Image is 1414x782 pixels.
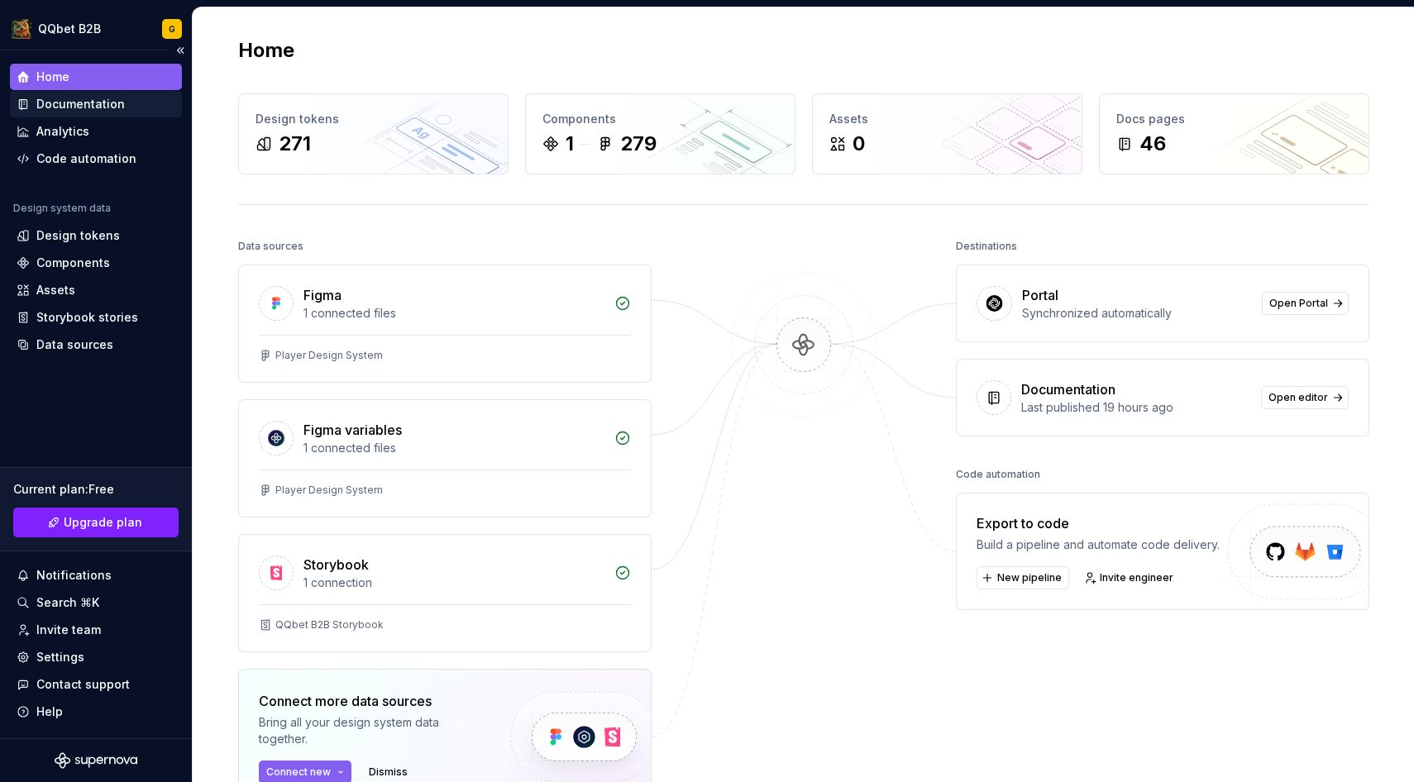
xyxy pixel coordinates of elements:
[829,111,1065,127] div: Assets
[10,277,182,303] a: Assets
[1079,566,1181,589] a: Invite engineer
[256,111,491,127] div: Design tokens
[36,594,99,611] div: Search ⌘K
[10,671,182,698] button: Contact support
[13,202,111,215] div: Design system data
[1021,379,1115,399] div: Documentation
[238,93,509,174] a: Design tokens271
[303,420,402,440] div: Figma variables
[13,481,179,498] div: Current plan : Free
[169,39,192,62] button: Collapse sidebar
[1100,571,1173,584] span: Invite engineer
[36,336,113,353] div: Data sources
[3,11,189,46] button: QQbet B2BG
[238,399,652,517] a: Figma variables1 connected filesPlayer Design System
[36,123,89,140] div: Analytics
[10,644,182,670] a: Settings
[10,562,182,589] button: Notifications
[266,765,331,779] span: Connect new
[542,111,778,127] div: Components
[10,331,182,358] a: Data sources
[36,255,110,271] div: Components
[977,513,1220,533] div: Export to code
[238,265,652,383] a: Figma1 connected filesPlayer Design System
[1021,399,1251,416] div: Last published 19 hours ago
[36,282,75,298] div: Assets
[36,227,120,244] div: Design tokens
[853,131,865,157] div: 0
[10,617,182,643] a: Invite team
[812,93,1082,174] a: Assets0
[13,508,179,537] a: Upgrade plan
[10,589,182,616] button: Search ⌘K
[259,714,482,747] div: Bring all your design system data together.
[238,235,303,258] div: Data sources
[303,575,604,591] div: 1 connection
[36,649,84,665] div: Settings
[303,305,604,322] div: 1 connected files
[303,285,342,305] div: Figma
[369,765,408,779] span: Dismiss
[10,699,182,725] button: Help
[956,235,1017,258] div: Destinations
[303,440,604,456] div: 1 connected files
[10,250,182,276] a: Components
[55,752,137,769] svg: Supernova Logo
[64,514,142,531] span: Upgrade plan
[238,534,652,652] a: Storybook1 connectionQQbet B2B Storybook
[238,37,294,64] h2: Home
[977,566,1069,589] button: New pipeline
[36,96,125,112] div: Documentation
[10,64,182,90] a: Home
[956,463,1040,486] div: Code automation
[259,691,482,711] div: Connect more data sources
[169,22,175,36] div: G
[36,69,69,85] div: Home
[12,19,31,39] img: 491028fe-7948-47f3-9fb2-82dab60b8b20.png
[279,131,311,157] div: 271
[1022,305,1252,322] div: Synchronized automatically
[977,536,1220,553] div: Build a pipeline and automate code delivery.
[275,484,383,497] div: Player Design System
[303,555,369,575] div: Storybook
[10,304,182,331] a: Storybook stories
[38,21,101,37] div: QQbet B2B
[620,131,657,157] div: 279
[36,150,136,167] div: Code automation
[1268,391,1328,404] span: Open editor
[10,118,182,145] a: Analytics
[1261,386,1349,409] a: Open editor
[36,703,63,720] div: Help
[275,349,383,362] div: Player Design System
[1022,285,1058,305] div: Portal
[275,618,384,632] div: QQbet B2B Storybook
[36,567,112,584] div: Notifications
[566,131,574,157] div: 1
[525,93,795,174] a: Components1279
[36,309,138,326] div: Storybook stories
[10,91,182,117] a: Documentation
[10,145,182,172] a: Code automation
[10,222,182,249] a: Design tokens
[36,676,130,693] div: Contact support
[36,622,101,638] div: Invite team
[997,571,1062,584] span: New pipeline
